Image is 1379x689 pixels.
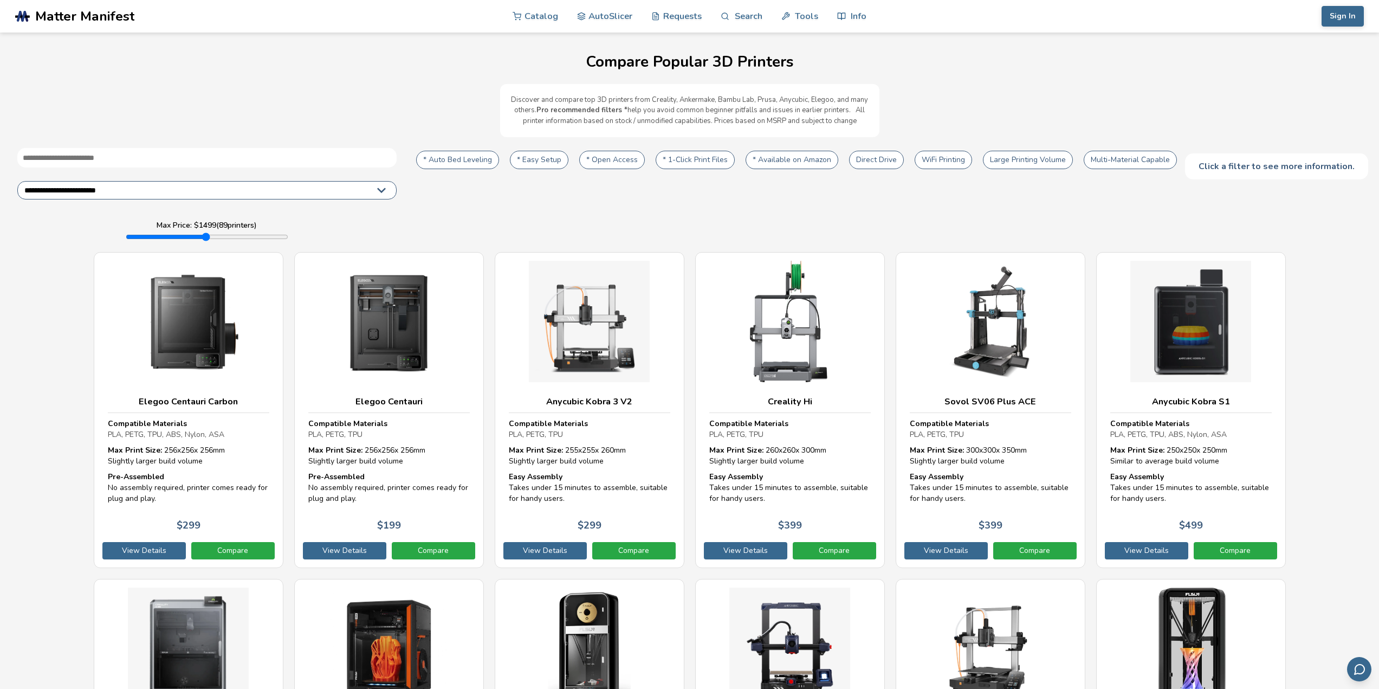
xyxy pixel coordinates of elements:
[910,396,1071,407] h3: Sovol SV06 Plus ACE
[709,445,871,466] div: 260 x 260 x 300 mm Slightly larger build volume
[191,542,275,559] a: Compare
[108,445,269,466] div: 256 x 256 x 256 mm Slightly larger build volume
[709,429,763,440] span: PLA, PETG, TPU
[1347,657,1371,681] button: Send feedback via email
[1110,472,1164,482] strong: Easy Assembly
[177,520,200,531] p: $ 299
[94,252,283,568] a: Elegoo Centauri CarbonCompatible MaterialsPLA, PETG, TPU, ABS, Nylon, ASAMax Print Size: 256x256x...
[778,520,802,531] p: $ 399
[108,396,269,407] h3: Elegoo Centauri Carbon
[509,445,563,455] strong: Max Print Size:
[656,151,735,169] button: * 1-Click Print Files
[746,151,838,169] button: * Available on Amazon
[308,396,470,407] h3: Elegoo Centauri
[509,418,588,429] strong: Compatible Materials
[1110,445,1272,466] div: 250 x 250 x 250 mm Similar to average build volume
[910,472,963,482] strong: Easy Assembly
[578,520,601,531] p: $ 299
[1185,153,1368,179] div: Click a filter to see more information.
[849,151,904,169] button: Direct Drive
[108,429,224,440] span: PLA, PETG, TPU, ABS, Nylon, ASA
[108,472,164,482] strong: Pre-Assembled
[709,472,763,482] strong: Easy Assembly
[11,54,1368,70] h1: Compare Popular 3D Printers
[157,221,257,230] label: Max Price: $ 1499 ( 89 printers)
[536,105,627,115] b: Pro recommended filters *
[509,429,563,440] span: PLA, PETG, TPU
[904,542,988,559] a: View Details
[1096,252,1286,568] a: Anycubic Kobra S1Compatible MaterialsPLA, PETG, TPU, ABS, Nylon, ASAMax Print Size: 250x250x 250m...
[1179,520,1203,531] p: $ 499
[910,429,964,440] span: PLA, PETG, TPU
[108,472,269,504] div: No assembly required, printer comes ready for plug and play.
[509,396,670,407] h3: Anycubic Kobra 3 V2
[1110,418,1189,429] strong: Compatible Materials
[579,151,645,169] button: * Open Access
[793,542,876,559] a: Compare
[308,472,365,482] strong: Pre-Assembled
[1110,396,1272,407] h3: Anycubic Kobra S1
[910,445,1071,466] div: 300 x 300 x 350 mm Slightly larger build volume
[709,472,871,504] div: Takes under 15 minutes to assemble, suitable for handy users.
[510,151,568,169] button: * Easy Setup
[704,542,787,559] a: View Details
[35,9,134,24] span: Matter Manifest
[993,542,1077,559] a: Compare
[511,95,869,127] p: Discover and compare top 3D printers from Creality, Ankermake, Bambu Lab, Prusa, Anycubic, Elegoo...
[392,542,475,559] a: Compare
[108,418,187,429] strong: Compatible Materials
[709,396,871,407] h3: Creality Hi
[108,445,162,455] strong: Max Print Size:
[1194,542,1277,559] a: Compare
[1110,472,1272,504] div: Takes under 15 minutes to assemble, suitable for handy users.
[1084,151,1177,169] button: Multi-Material Capable
[709,445,763,455] strong: Max Print Size:
[308,445,362,455] strong: Max Print Size:
[695,252,885,568] a: Creality HiCompatible MaterialsPLA, PETG, TPUMax Print Size: 260x260x 300mmSlightly larger build ...
[910,418,989,429] strong: Compatible Materials
[896,252,1085,568] a: Sovol SV06 Plus ACECompatible MaterialsPLA, PETG, TPUMax Print Size: 300x300x 350mmSlightly large...
[308,418,387,429] strong: Compatible Materials
[979,520,1002,531] p: $ 399
[709,418,788,429] strong: Compatible Materials
[503,542,587,559] a: View Details
[592,542,676,559] a: Compare
[1110,445,1164,455] strong: Max Print Size:
[509,472,562,482] strong: Easy Assembly
[308,445,470,466] div: 256 x 256 x 256 mm Slightly larger build volume
[102,542,186,559] a: View Details
[1322,6,1364,27] button: Sign In
[294,252,484,568] a: Elegoo CentauriCompatible MaterialsPLA, PETG, TPUMax Print Size: 256x256x 256mmSlightly larger bu...
[983,151,1073,169] button: Large Printing Volume
[1110,429,1227,440] span: PLA, PETG, TPU, ABS, Nylon, ASA
[303,542,386,559] a: View Details
[910,472,1071,504] div: Takes under 15 minutes to assemble, suitable for handy users.
[509,472,670,504] div: Takes under 15 minutes to assemble, suitable for handy users.
[910,445,964,455] strong: Max Print Size:
[509,445,670,466] div: 255 x 255 x 260 mm Slightly larger build volume
[308,472,470,504] div: No assembly required, printer comes ready for plug and play.
[416,151,499,169] button: * Auto Bed Leveling
[915,151,972,169] button: WiFi Printing
[1105,542,1188,559] a: View Details
[495,252,684,568] a: Anycubic Kobra 3 V2Compatible MaterialsPLA, PETG, TPUMax Print Size: 255x255x 260mmSlightly large...
[308,429,362,440] span: PLA, PETG, TPU
[377,520,401,531] p: $ 199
